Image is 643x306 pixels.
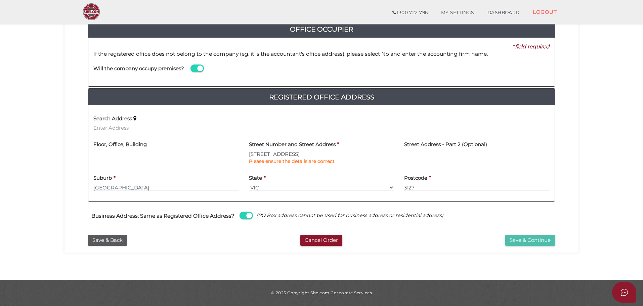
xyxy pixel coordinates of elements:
[256,212,443,218] i: (PO Box address cannot be used for business address or residential address)
[91,213,234,219] h4: : Same as Registered Office Address?
[133,116,136,121] i: Keep typing in your address(including suburb) until it appears
[249,175,262,181] h4: State
[526,5,563,19] a: LOGOUT
[404,142,487,147] h4: Street Address - Part 2 (Optional)
[249,150,394,158] input: Enter Address
[91,213,138,219] u: Business Address
[515,43,550,50] i: field required
[88,92,555,102] a: Registered Office Address
[70,290,573,296] div: © 2025 Copyright Shelcom Corporate Services
[249,142,336,147] h4: Street Number and Street Address
[404,175,427,181] h4: Postcode
[93,124,327,132] input: Enter Address
[88,24,555,35] h4: Office Occupier
[481,6,526,19] a: DASHBOARD
[505,235,555,246] button: Save & Continue
[93,50,550,58] p: If the registered office does not belong to the company (eg. it is the accountant's office addres...
[386,6,434,19] a: 1300 722 796
[93,175,112,181] h4: Suburb
[88,235,127,246] button: Save & Back
[93,116,132,122] h4: Search Address
[404,184,550,191] input: Postcode must be exactly 4 digits
[93,142,147,147] h4: Floor, Office, Building
[612,282,636,303] button: Open asap
[434,6,481,19] a: MY SETTINGS
[300,235,342,246] button: Cancel Order
[249,158,335,164] b: Please ensure the details are correct
[93,66,184,72] h4: Will the company occupy premises?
